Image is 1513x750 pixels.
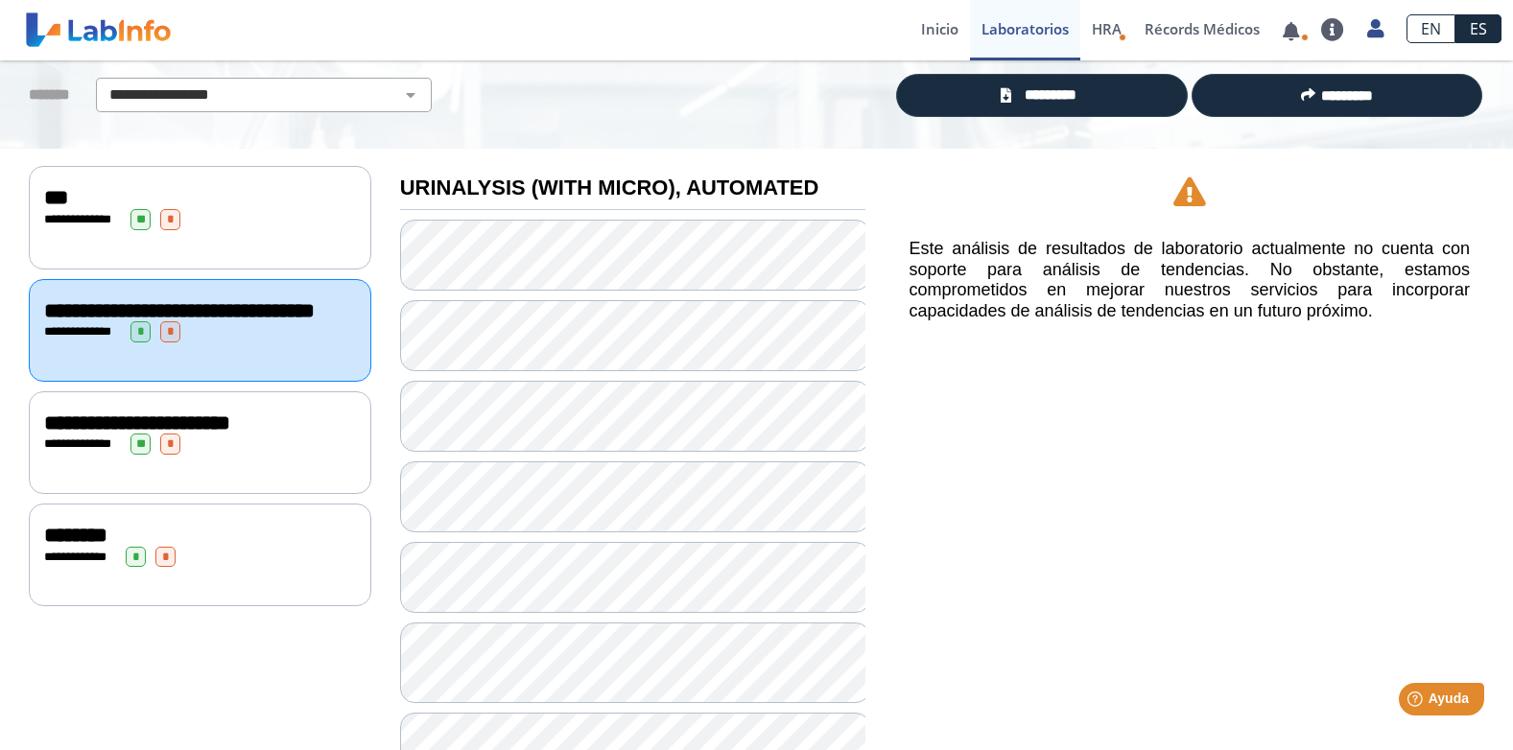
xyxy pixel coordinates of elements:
[1407,14,1455,43] a: EN
[400,176,819,199] b: URINALYSIS (WITH MICRO), AUTOMATED
[1342,675,1492,729] iframe: Help widget launcher
[1455,14,1501,43] a: ES
[909,239,1470,321] h5: Este análisis de resultados de laboratorio actualmente no cuenta con soporte para análisis de ten...
[1092,19,1122,38] span: HRA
